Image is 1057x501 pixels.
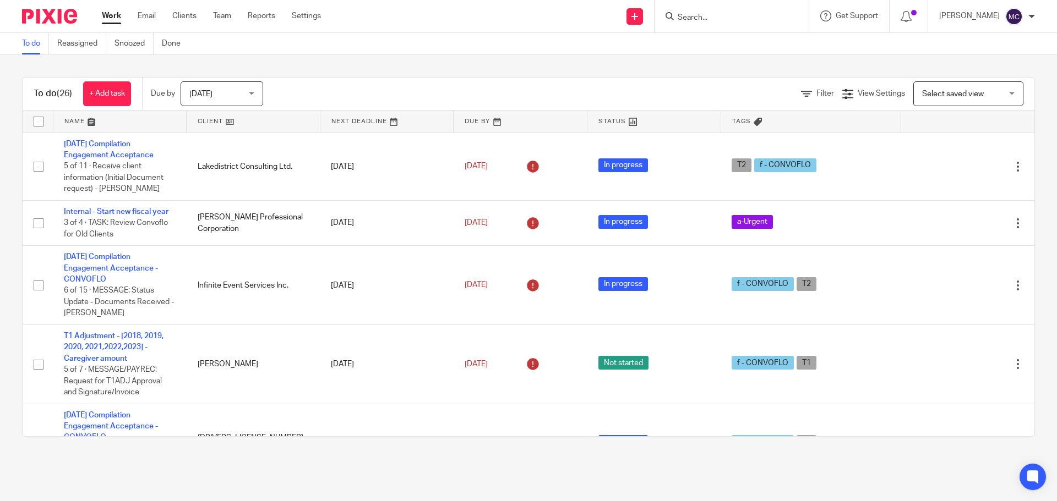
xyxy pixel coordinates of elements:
a: To do [22,33,49,54]
td: Lakedistrict Consulting Ltd. [187,133,320,200]
span: In progress [598,158,648,172]
a: Reports [248,10,275,21]
img: Pixie [22,9,77,24]
span: 5 of 11 · Receive client information (Initial Document request) - [PERSON_NAME] [64,162,164,192]
a: Reassigned [57,33,106,54]
span: Not started [598,356,649,370]
a: T1 Adjustment - [2018, 2019, 2020, 2021,2022,2023] - Caregiver amount [64,332,164,362]
span: [DATE] [189,90,213,98]
input: Search [677,13,776,23]
a: Snoozed [115,33,154,54]
span: [DATE] [465,219,488,227]
a: Settings [292,10,321,21]
td: [PERSON_NAME] Professional Corporation [187,200,320,245]
span: [DATE] [465,162,488,170]
span: f - CONVOFLO [732,435,794,449]
a: [DATE] Compilation Engagement Acceptance - CONVOFLO [64,411,158,442]
a: Work [102,10,121,21]
span: f - CONVOFLO [754,158,816,172]
span: 5 of 7 · MESSAGE/PAYREC: Request for T1ADJ Approval and Signature/Invoice [64,366,162,396]
span: T1 [797,356,816,370]
span: Filter [816,90,834,97]
span: T2 [797,435,816,449]
span: In progress [598,435,648,449]
a: Clients [172,10,197,21]
span: f - CONVOFLO [732,356,794,370]
a: Done [162,33,189,54]
img: svg%3E [1005,8,1023,25]
span: (26) [57,89,72,98]
a: Email [138,10,156,21]
a: [DATE] Compilation Engagement Acceptance - CONVOFLO [64,253,158,283]
h1: To do [34,88,72,100]
a: [DATE] Compilation Engagement Acceptance [64,140,154,159]
a: Team [213,10,231,21]
span: Tags [732,118,751,124]
span: [DATE] [465,281,488,289]
span: Get Support [836,12,878,20]
span: View Settings [858,90,905,97]
span: [DATE] [465,360,488,368]
span: T2 [732,158,751,172]
td: [DATE] [320,404,454,483]
span: a-Urgent [732,215,773,229]
td: [DATE] [320,133,454,200]
a: + Add task [83,81,131,106]
span: In progress [598,277,648,291]
p: [PERSON_NAME] [939,10,1000,21]
td: [DATE] [320,246,454,325]
span: 6 of 15 · MESSAGE: Status Update - Documents Received - [PERSON_NAME] [64,287,174,317]
span: In progress [598,215,648,229]
td: [DATE] [320,325,454,404]
a: Internal - Start new fiscal year [64,208,168,216]
td: [PERSON_NAME] [187,325,320,404]
span: T2 [797,277,816,291]
td: [DRIVERS_LICENSE_NUMBER] Alberta Ltd. ([PERSON_NAME]) [187,404,320,483]
td: Infinite Event Services Inc. [187,246,320,325]
span: Select saved view [922,90,984,98]
p: Due by [151,88,175,99]
td: [DATE] [320,200,454,245]
span: 3 of 4 · TASK: Review Convoflo for Old Clients [64,219,168,238]
span: f - CONVOFLO [732,277,794,291]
